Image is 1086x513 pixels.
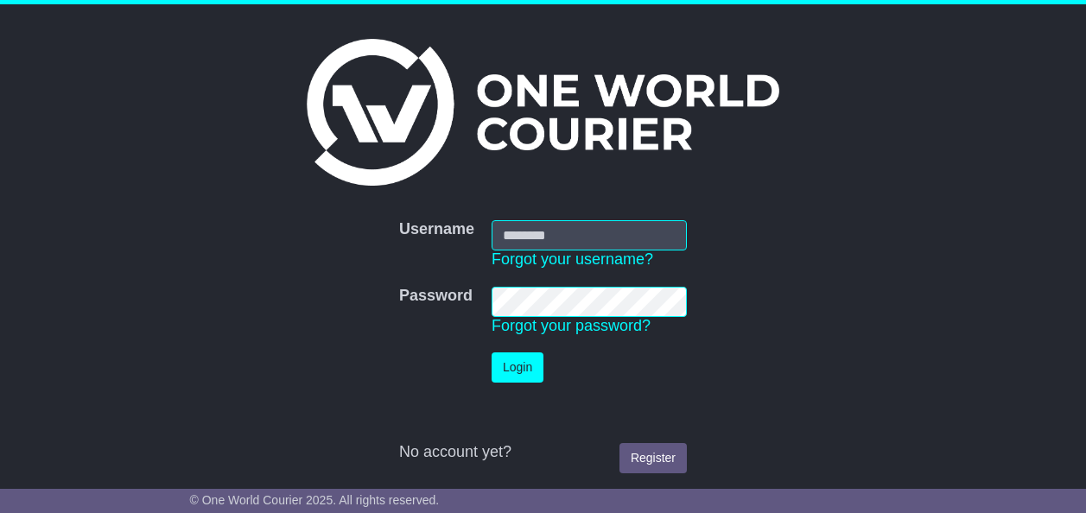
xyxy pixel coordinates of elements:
[399,287,473,306] label: Password
[399,220,474,239] label: Username
[492,250,653,268] a: Forgot your username?
[190,493,440,507] span: © One World Courier 2025. All rights reserved.
[399,443,687,462] div: No account yet?
[619,443,687,473] a: Register
[307,39,778,186] img: One World
[492,317,651,334] a: Forgot your password?
[492,352,543,383] button: Login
